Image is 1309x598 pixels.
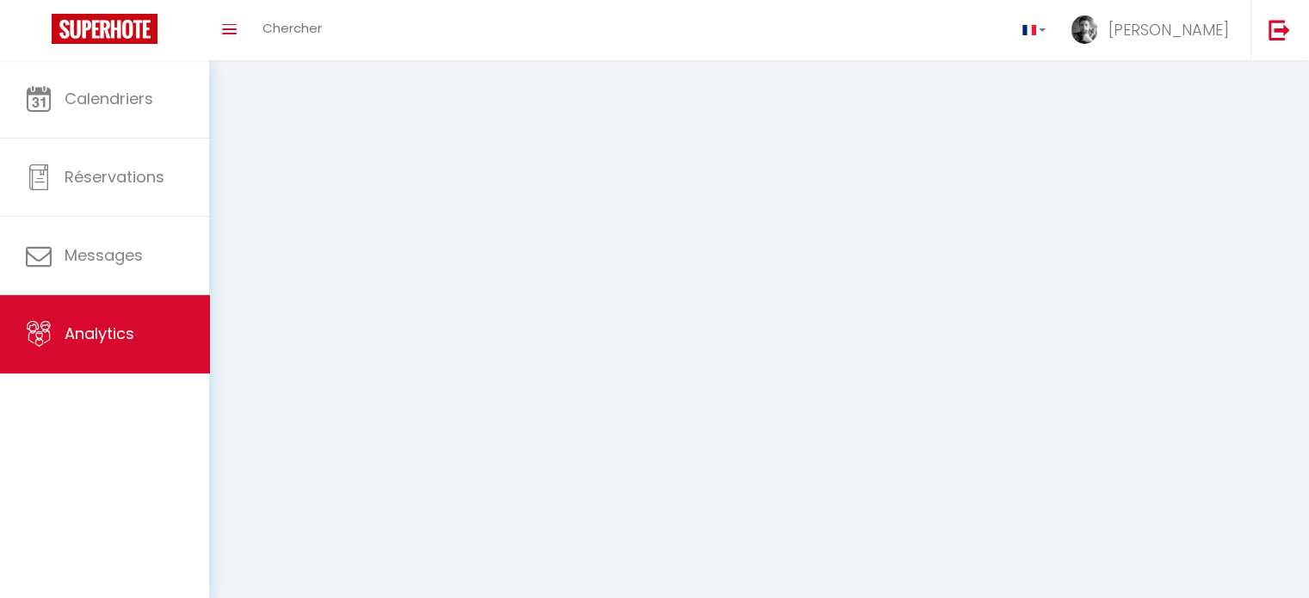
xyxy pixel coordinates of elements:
span: [PERSON_NAME] [1108,19,1229,40]
span: Analytics [65,323,134,344]
span: Réservations [65,166,164,188]
img: logout [1269,19,1290,40]
span: Calendriers [65,88,153,109]
img: Super Booking [52,14,157,44]
span: Messages [65,244,143,266]
button: Ouvrir le widget de chat LiveChat [14,7,65,59]
img: ... [1071,15,1097,44]
span: Chercher [262,19,322,37]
